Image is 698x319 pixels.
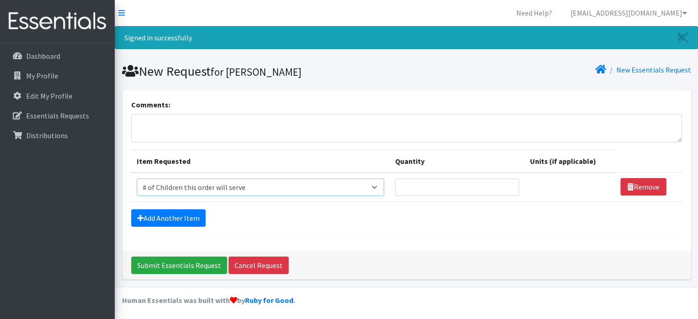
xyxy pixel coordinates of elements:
a: Remove [620,178,666,196]
label: Comments: [131,99,170,110]
a: Cancel Request [229,257,289,274]
div: Signed in successfully. [115,26,698,49]
p: My Profile [26,71,58,80]
a: New Essentials Request [616,65,691,74]
th: Quantity [390,150,525,173]
a: Distributions [4,126,111,145]
strong: Human Essentials was built with by . [122,296,295,305]
h1: New Request [122,63,403,79]
a: Ruby for Good [245,296,293,305]
input: Submit Essentials Request [131,257,227,274]
a: My Profile [4,67,111,85]
a: Close [668,27,698,49]
p: Edit My Profile [26,91,73,101]
a: Edit My Profile [4,87,111,105]
th: Item Requested [131,150,390,173]
img: HumanEssentials [4,6,111,37]
a: Need Help? [509,4,559,22]
a: Dashboard [4,47,111,65]
th: Units (if applicable) [525,150,615,173]
a: Essentials Requests [4,106,111,125]
a: Add Another Item [131,209,206,227]
p: Distributions [26,131,68,140]
p: Essentials Requests [26,111,89,120]
a: [EMAIL_ADDRESS][DOMAIN_NAME] [563,4,694,22]
p: Dashboard [26,51,60,61]
small: for [PERSON_NAME] [211,65,302,78]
